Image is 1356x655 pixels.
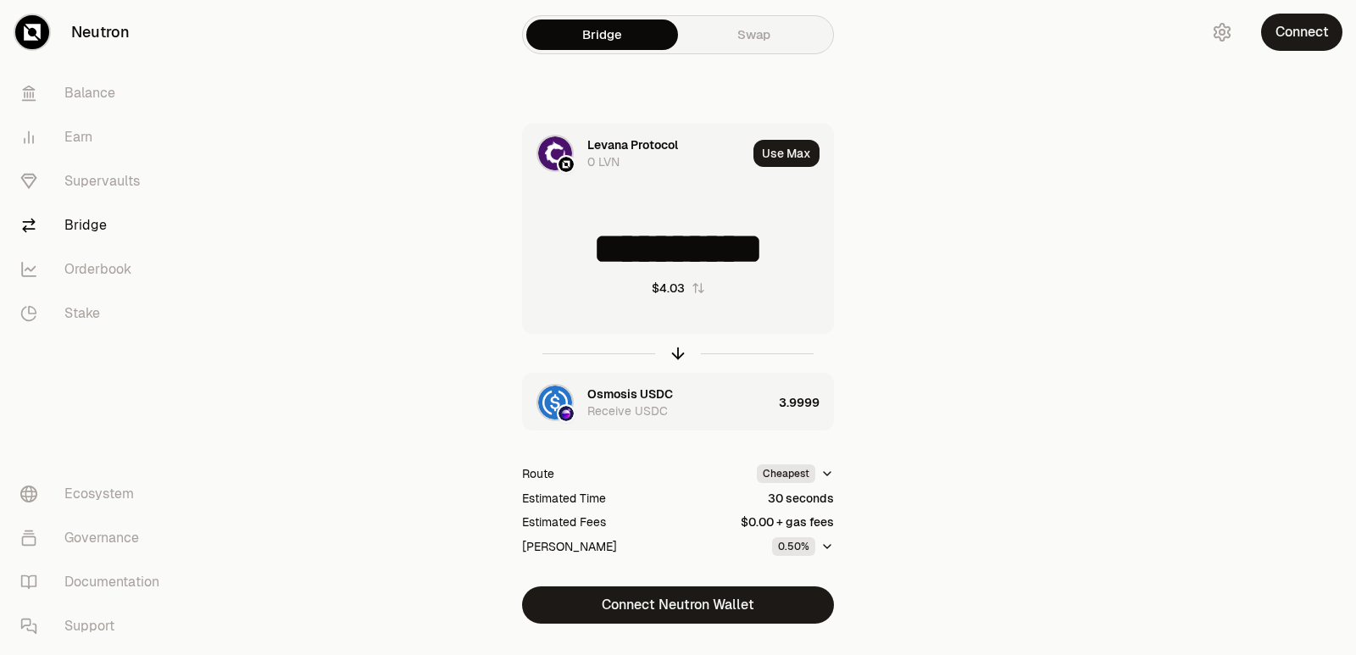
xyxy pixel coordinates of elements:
[678,19,830,50] a: Swap
[538,136,572,170] img: LVN Logo
[741,513,834,530] div: $0.00 + gas fees
[7,604,183,648] a: Support
[587,402,668,419] div: Receive USDC
[753,140,820,167] button: Use Max
[652,280,685,297] div: $4.03
[523,374,833,431] button: USDC LogoOsmosis LogoOsmosis USDCReceive USDC3.9999
[7,560,183,604] a: Documentation
[522,513,606,530] div: Estimated Fees
[559,157,574,172] img: Neutron Logo
[587,153,620,170] div: 0 LVN
[652,280,705,297] button: $4.03
[526,19,678,50] a: Bridge
[7,516,183,560] a: Governance
[757,464,815,483] div: Cheapest
[522,465,554,482] div: Route
[522,538,617,555] div: [PERSON_NAME]
[7,203,183,247] a: Bridge
[757,464,834,483] button: Cheapest
[587,386,673,402] div: Osmosis USDC
[7,247,183,291] a: Orderbook
[772,537,815,556] div: 0.50%
[7,291,183,336] a: Stake
[768,490,834,507] div: 30 seconds
[538,386,572,419] img: USDC Logo
[7,472,183,516] a: Ecosystem
[522,586,834,624] button: Connect Neutron Wallet
[559,406,574,421] img: Osmosis Logo
[7,71,183,115] a: Balance
[779,374,833,431] div: 3.9999
[523,374,772,431] div: USDC LogoOsmosis LogoOsmosis USDCReceive USDC
[772,537,834,556] button: 0.50%
[523,125,747,182] div: LVN LogoNeutron LogoLevana Protocol0 LVN
[7,115,183,159] a: Earn
[587,136,678,153] div: Levana Protocol
[1261,14,1342,51] button: Connect
[522,490,606,507] div: Estimated Time
[7,159,183,203] a: Supervaults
